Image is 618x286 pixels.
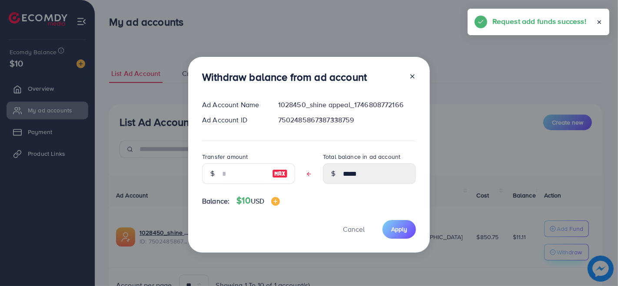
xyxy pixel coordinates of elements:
[332,220,375,239] button: Cancel
[195,115,271,125] div: Ad Account ID
[202,152,248,161] label: Transfer amount
[391,225,407,233] span: Apply
[492,16,586,27] h5: Request add funds success!
[382,220,416,239] button: Apply
[271,115,423,125] div: 7502485867387338759
[343,224,365,234] span: Cancel
[323,152,400,161] label: Total balance in ad account
[236,195,280,206] h4: $10
[195,100,271,110] div: Ad Account Name
[202,196,229,206] span: Balance:
[271,197,280,206] img: image
[271,100,423,110] div: 1028450_shine appeal_1746808772166
[202,71,367,83] h3: Withdraw balance from ad account
[251,196,264,206] span: USD
[272,168,288,179] img: image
